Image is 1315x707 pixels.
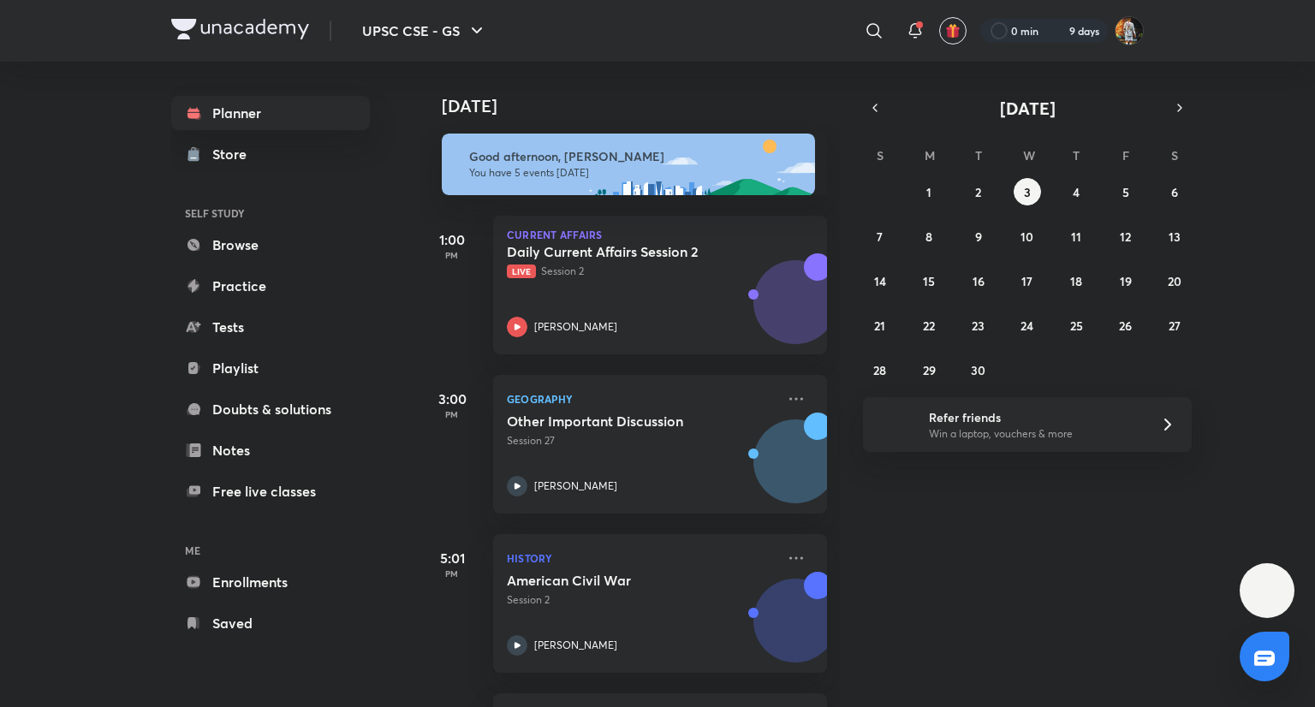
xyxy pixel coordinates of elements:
[915,356,943,383] button: September 29, 2025
[1120,229,1131,245] abbr: September 12, 2025
[939,17,967,45] button: avatar
[1161,178,1188,205] button: September 6, 2025
[866,356,894,383] button: September 28, 2025
[171,19,309,39] img: Company Logo
[171,269,370,303] a: Practice
[925,229,932,245] abbr: September 8, 2025
[975,184,981,200] abbr: September 2, 2025
[929,426,1139,442] p: Win a laptop, vouchers & more
[1073,184,1080,200] abbr: September 4, 2025
[1122,147,1129,163] abbr: Friday
[915,178,943,205] button: September 1, 2025
[507,413,720,430] h5: Other Important Discussion
[866,223,894,250] button: September 7, 2025
[866,312,894,339] button: September 21, 2025
[915,223,943,250] button: September 8, 2025
[1171,147,1178,163] abbr: Saturday
[171,433,370,467] a: Notes
[507,548,776,568] p: History
[1122,184,1129,200] abbr: September 5, 2025
[534,319,617,335] p: [PERSON_NAME]
[418,548,486,568] h5: 5:01
[926,184,931,200] abbr: September 1, 2025
[352,14,497,48] button: UPSC CSE - GS
[945,23,961,39] img: avatar
[866,267,894,294] button: September 14, 2025
[1062,178,1090,205] button: September 4, 2025
[1169,229,1181,245] abbr: September 13, 2025
[442,96,844,116] h4: [DATE]
[1161,267,1188,294] button: September 20, 2025
[1062,223,1090,250] button: September 11, 2025
[1070,273,1082,289] abbr: September 18, 2025
[507,229,813,240] p: Current Affairs
[923,318,935,334] abbr: September 22, 2025
[171,536,370,565] h6: ME
[1049,22,1066,39] img: streak
[469,149,800,164] h6: Good afternoon, [PERSON_NAME]
[965,356,992,383] button: September 30, 2025
[874,273,886,289] abbr: September 14, 2025
[1020,229,1033,245] abbr: September 10, 2025
[1062,267,1090,294] button: September 18, 2025
[418,568,486,579] p: PM
[418,229,486,250] h5: 1:00
[1020,318,1033,334] abbr: September 24, 2025
[171,392,370,426] a: Doubts & solutions
[1257,580,1277,601] img: ttu
[1014,267,1041,294] button: September 17, 2025
[965,223,992,250] button: September 9, 2025
[915,267,943,294] button: September 15, 2025
[171,565,370,599] a: Enrollments
[733,413,827,531] img: unacademy
[975,229,982,245] abbr: September 9, 2025
[1169,318,1181,334] abbr: September 27, 2025
[469,166,800,180] p: You have 5 events [DATE]
[418,389,486,409] h5: 3:00
[923,273,935,289] abbr: September 15, 2025
[534,638,617,653] p: [PERSON_NAME]
[171,19,309,44] a: Company Logo
[887,96,1168,120] button: [DATE]
[1062,312,1090,339] button: September 25, 2025
[1112,178,1139,205] button: September 5, 2025
[507,389,776,409] p: Geography
[1120,273,1132,289] abbr: September 19, 2025
[972,318,985,334] abbr: September 23, 2025
[507,264,776,279] p: Session 2
[1014,223,1041,250] button: September 10, 2025
[1119,318,1132,334] abbr: September 26, 2025
[171,228,370,262] a: Browse
[1070,318,1083,334] abbr: September 25, 2025
[1073,147,1080,163] abbr: Thursday
[1112,312,1139,339] button: September 26, 2025
[507,264,536,278] span: Live
[1071,229,1081,245] abbr: September 11, 2025
[874,318,885,334] abbr: September 21, 2025
[1112,223,1139,250] button: September 12, 2025
[973,273,985,289] abbr: September 16, 2025
[418,409,486,419] p: PM
[754,270,836,352] img: Avatar
[923,362,936,378] abbr: September 29, 2025
[965,178,992,205] button: September 2, 2025
[965,312,992,339] button: September 23, 2025
[212,144,257,164] div: Store
[171,310,370,344] a: Tests
[507,243,720,260] h5: Daily Current Affairs Session 2
[1014,178,1041,205] button: September 3, 2025
[1024,184,1031,200] abbr: September 3, 2025
[507,592,776,608] p: Session 2
[754,588,836,670] img: Avatar
[171,351,370,385] a: Playlist
[929,408,1139,426] h6: Refer friends
[171,606,370,640] a: Saved
[171,474,370,508] a: Free live classes
[418,250,486,260] p: PM
[507,433,776,449] p: Session 27
[171,199,370,228] h6: SELF STUDY
[975,147,982,163] abbr: Tuesday
[442,134,815,195] img: afternoon
[507,572,720,589] h5: American Civil War
[915,312,943,339] button: September 22, 2025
